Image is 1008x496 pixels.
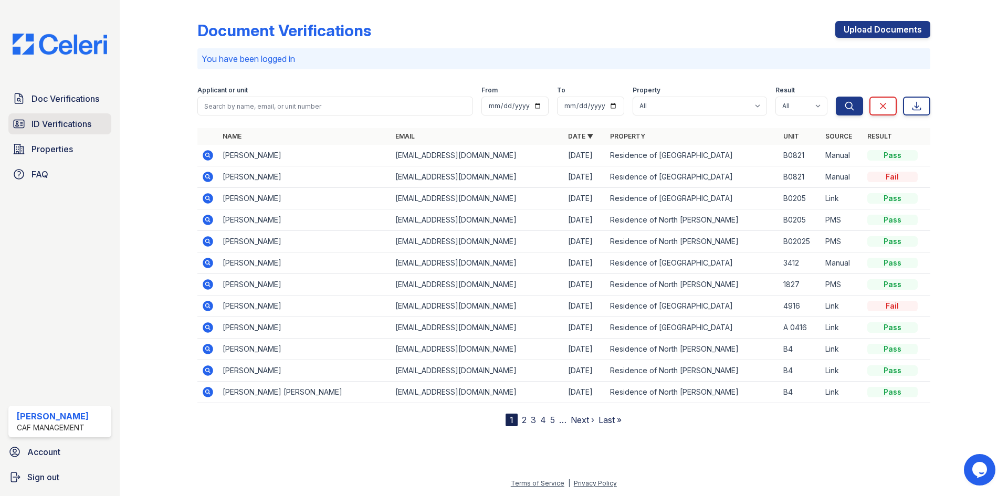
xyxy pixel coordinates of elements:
td: Link [821,317,863,339]
div: Pass [867,193,918,204]
div: Pass [867,344,918,354]
td: Manual [821,252,863,274]
span: Sign out [27,471,59,483]
div: Document Verifications [197,21,371,40]
div: Fail [867,172,918,182]
td: Residence of North [PERSON_NAME] [606,382,779,403]
td: B4 [779,339,821,360]
label: To [557,86,565,94]
td: Residence of [GEOGRAPHIC_DATA] [606,252,779,274]
td: [DATE] [564,296,606,317]
td: [EMAIL_ADDRESS][DOMAIN_NAME] [391,360,564,382]
a: Email [395,132,415,140]
a: Property [610,132,645,140]
td: [PERSON_NAME] [218,274,391,296]
a: 5 [550,415,555,425]
td: Residence of [GEOGRAPHIC_DATA] [606,296,779,317]
input: Search by name, email, or unit number [197,97,473,115]
td: [EMAIL_ADDRESS][DOMAIN_NAME] [391,252,564,274]
td: [EMAIL_ADDRESS][DOMAIN_NAME] [391,382,564,403]
a: 4 [540,415,546,425]
td: [DATE] [564,382,606,403]
a: Source [825,132,852,140]
a: Last » [598,415,622,425]
td: [DATE] [564,209,606,231]
td: Residence of [GEOGRAPHIC_DATA] [606,166,779,188]
td: Residence of [GEOGRAPHIC_DATA] [606,145,779,166]
label: Result [775,86,795,94]
a: Properties [8,139,111,160]
td: [PERSON_NAME] [218,209,391,231]
td: [PERSON_NAME] [218,317,391,339]
td: [DATE] [564,360,606,382]
td: Link [821,360,863,382]
td: Residence of [GEOGRAPHIC_DATA] [606,317,779,339]
a: Result [867,132,892,140]
td: [DATE] [564,339,606,360]
a: 3 [531,415,536,425]
td: Manual [821,145,863,166]
div: Pass [867,236,918,247]
td: [PERSON_NAME] [218,296,391,317]
a: 2 [522,415,527,425]
td: [PERSON_NAME] [218,231,391,252]
td: PMS [821,209,863,231]
span: Account [27,446,60,458]
label: From [481,86,498,94]
a: Name [223,132,241,140]
td: [PERSON_NAME] [218,360,391,382]
td: [DATE] [564,252,606,274]
td: Manual [821,166,863,188]
td: [DATE] [564,274,606,296]
a: Next › [571,415,594,425]
label: Applicant or unit [197,86,248,94]
div: Pass [867,387,918,397]
div: Pass [867,365,918,376]
span: Properties [31,143,73,155]
td: B0205 [779,209,821,231]
td: [EMAIL_ADDRESS][DOMAIN_NAME] [391,317,564,339]
iframe: chat widget [964,454,997,486]
td: [DATE] [564,317,606,339]
a: FAQ [8,164,111,185]
td: [EMAIL_ADDRESS][DOMAIN_NAME] [391,274,564,296]
td: [PERSON_NAME] [218,339,391,360]
td: 4916 [779,296,821,317]
td: Residence of North [PERSON_NAME] [606,274,779,296]
div: Pass [867,279,918,290]
td: PMS [821,274,863,296]
td: Link [821,339,863,360]
td: A 0416 [779,317,821,339]
span: ID Verifications [31,118,91,130]
td: [PERSON_NAME] [218,188,391,209]
div: Fail [867,301,918,311]
td: [DATE] [564,231,606,252]
td: B02025 [779,231,821,252]
a: ID Verifications [8,113,111,134]
td: [PERSON_NAME] [PERSON_NAME] [218,382,391,403]
a: Date ▼ [568,132,593,140]
div: | [568,479,570,487]
img: CE_Logo_Blue-a8612792a0a2168367f1c8372b55b34899dd931a85d93a1a3d3e32e68fde9ad4.png [4,34,115,55]
a: Sign out [4,467,115,488]
td: [EMAIL_ADDRESS][DOMAIN_NAME] [391,188,564,209]
td: [EMAIL_ADDRESS][DOMAIN_NAME] [391,231,564,252]
span: … [559,414,566,426]
td: Residence of North [PERSON_NAME] [606,209,779,231]
td: Link [821,188,863,209]
div: Pass [867,150,918,161]
span: FAQ [31,168,48,181]
td: B0205 [779,188,821,209]
div: Pass [867,215,918,225]
td: [PERSON_NAME] [218,252,391,274]
td: B4 [779,382,821,403]
div: Pass [867,322,918,333]
td: Residence of North [PERSON_NAME] [606,339,779,360]
td: Link [821,382,863,403]
label: Property [633,86,660,94]
td: Residence of [GEOGRAPHIC_DATA] [606,188,779,209]
td: [PERSON_NAME] [218,166,391,188]
td: B0821 [779,145,821,166]
span: Doc Verifications [31,92,99,105]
